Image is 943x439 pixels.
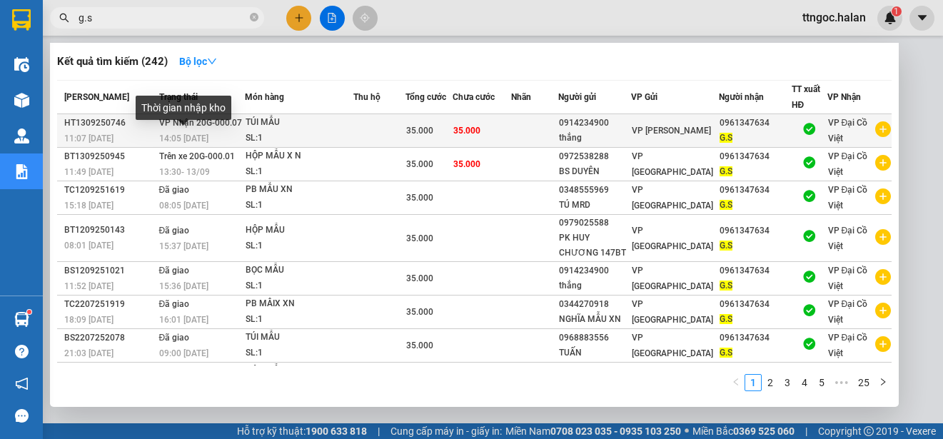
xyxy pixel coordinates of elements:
div: 0961347634 [720,116,791,131]
span: Người nhận [719,92,764,102]
div: 0961347634 [720,263,791,278]
div: 0961347634 [720,297,791,312]
li: 25 [853,374,874,391]
span: Nhãn [511,92,531,102]
span: 15:36 [DATE] [159,281,208,291]
img: warehouse-icon [14,128,29,143]
div: SL: 1 [246,238,353,254]
li: Next 5 Pages [830,374,853,391]
span: 08:01 [DATE] [64,241,114,251]
span: message [15,409,29,423]
div: HỘP MẪU XN [246,363,353,379]
span: 35.000 [406,193,433,203]
div: 0961347634 [720,223,791,238]
span: G.S [720,314,732,324]
span: plus-circle [875,121,891,137]
div: Thời gian nhập kho [136,96,231,120]
span: 35.000 [406,233,433,243]
span: 09:00 [DATE] [159,348,208,358]
span: plus-circle [875,188,891,204]
div: BT1209250143 [64,223,155,238]
div: NGHĨA MẪU XN [559,312,630,327]
div: 0348555969 [559,183,630,198]
span: close-circle [250,11,258,25]
span: close-circle [250,13,258,21]
button: right [874,374,892,391]
span: Trên xe 20G-000.01 [159,151,235,161]
span: VP [GEOGRAPHIC_DATA] [632,333,713,358]
div: PB MÂIX XN [246,296,353,312]
div: 0344270918 [559,297,630,312]
div: 0914234900 [559,263,630,278]
span: [PERSON_NAME] [64,92,129,102]
div: PB MẪU XN [246,182,353,198]
div: BS DUYÊN [559,164,630,179]
span: VP Đại Cồ Việt [828,226,868,251]
span: G.S [720,200,732,210]
span: TT xuất HĐ [792,84,820,110]
span: Chưa cước [453,92,495,102]
div: thắng [559,131,630,146]
div: thắng [559,278,630,293]
div: TÚI MẪU [246,115,353,131]
span: search [59,13,69,23]
span: VP [GEOGRAPHIC_DATA] [632,185,713,211]
div: SL: 1 [246,131,353,146]
div: SL: 1 [246,312,353,328]
span: VP Đại Cồ Việt [828,118,868,143]
span: 14:05 [DATE] [159,133,208,143]
div: SL: 1 [246,198,353,213]
span: VP Gửi [631,92,657,102]
span: down [207,56,217,66]
span: 35.000 [406,340,433,350]
li: 2 [762,374,779,391]
span: 35.000 [406,307,433,317]
span: 16:01 [DATE] [159,315,208,325]
input: Tìm tên, số ĐT hoặc mã đơn [79,10,247,26]
span: 08:05 [DATE] [159,201,208,211]
span: 13:30 - 13/09 [159,167,210,177]
li: 1 [745,374,762,391]
span: 15:18 [DATE] [64,201,114,211]
span: 35.000 [453,159,480,169]
div: 0914234900 [559,116,630,131]
div: TUẤN [559,345,630,360]
div: 0961347634 [720,364,791,379]
div: BT1309250945 [64,149,155,164]
span: 35.000 [406,273,433,283]
div: 0961347634 [720,149,791,164]
span: Đã giao [159,185,190,195]
span: 11:07 [DATE] [64,133,114,143]
div: BS2207252078 [64,330,155,345]
span: plus-circle [875,229,891,245]
span: VP Đại Cồ Việt [828,333,868,358]
h3: Kết quả tìm kiếm ( 242 ) [57,54,168,69]
a: 5 [814,375,829,390]
div: SL: 1 [246,345,353,361]
span: Trạng thái [159,92,198,102]
span: plus-circle [875,336,891,352]
strong: Bộ lọc [179,56,217,67]
span: question-circle [15,345,29,358]
span: G.S [720,133,732,143]
span: VP [GEOGRAPHIC_DATA] [632,151,713,177]
span: 35.000 [406,159,433,169]
div: BS1209251021 [64,263,155,278]
span: Người gửi [558,92,596,102]
div: HỘP MẪU X N [246,148,353,164]
img: logo-vxr [12,9,31,31]
img: warehouse-icon [14,312,29,327]
span: ••• [830,374,853,391]
a: 2 [762,375,778,390]
div: 0961347634 [720,330,791,345]
span: Đã giao [159,299,190,309]
span: G.S [720,241,732,251]
span: Món hàng [245,92,284,102]
span: VP Đại Cồ Việt [828,185,868,211]
div: TÚI MẪU [246,330,353,345]
div: 0972538288 [559,149,630,164]
div: TC2207251919 [64,297,155,312]
span: Đã giao [159,266,190,276]
span: 11:49 [DATE] [64,167,114,177]
span: G.S [720,281,732,291]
